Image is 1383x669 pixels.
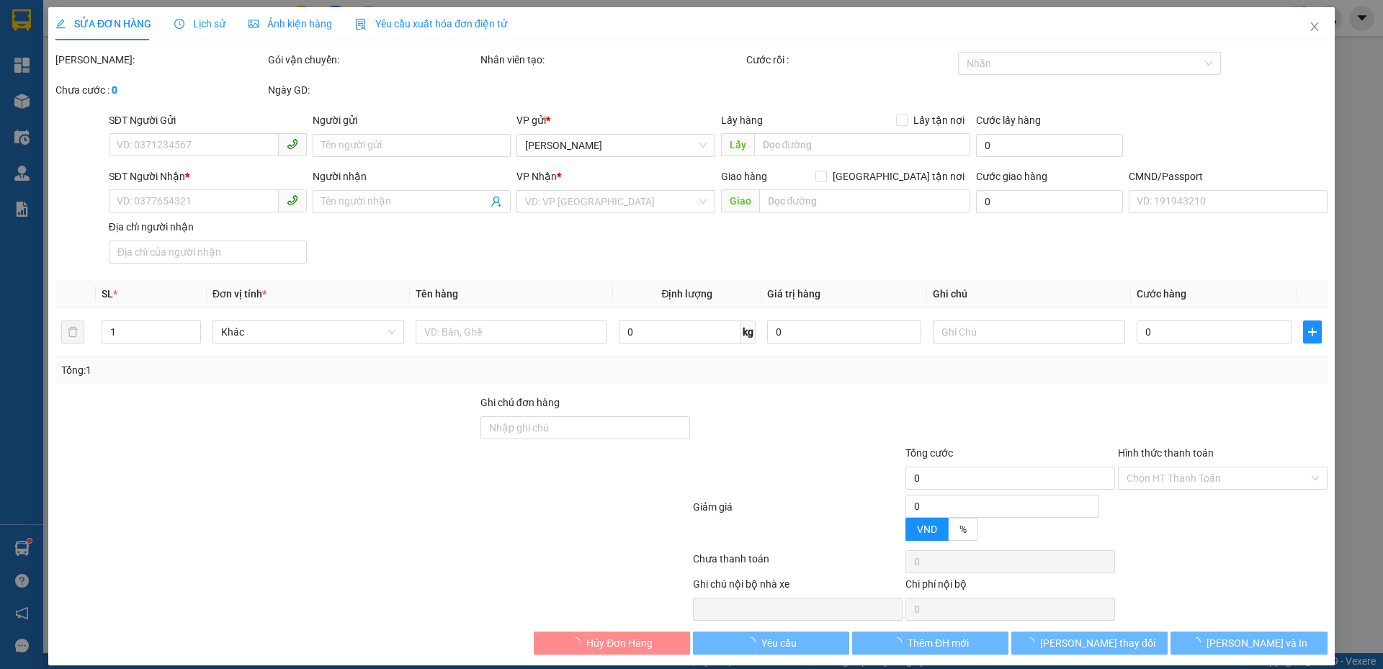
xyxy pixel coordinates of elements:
button: [PERSON_NAME] thay đổi [1011,632,1168,655]
label: Hình thức thanh toán [1118,447,1214,459]
span: loading [1191,637,1207,647]
div: Người gửi [313,112,511,128]
div: Chi phí nội bộ [905,576,1115,598]
span: Khác [221,321,395,343]
span: Lịch sử [174,18,225,30]
span: [GEOGRAPHIC_DATA] tận nơi [827,169,970,184]
label: Cước lấy hàng [976,115,1041,126]
div: Tổng: 1 [61,362,534,378]
button: delete [61,320,84,344]
span: Giá trị hàng [767,288,820,300]
div: [PERSON_NAME]: [55,52,265,68]
input: Ghi chú đơn hàng [480,416,690,439]
span: Yêu cầu xuất hóa đơn điện tử [355,18,507,30]
span: clock-circle [174,19,184,29]
span: Lấy hàng [721,115,763,126]
input: Cước giao hàng [976,190,1123,213]
span: Tên hàng [416,288,458,300]
span: loading [1024,637,1040,647]
button: Thêm ĐH mới [852,632,1008,655]
span: picture [249,19,259,29]
span: user-add [491,196,503,207]
input: Dọc đường [754,133,970,156]
span: Thêm ĐH mới [908,635,969,651]
span: Định lượng [662,288,713,300]
span: loading [892,637,908,647]
div: Cước rồi : [746,52,956,68]
div: Gói vận chuyển: [268,52,478,68]
span: phone [287,138,298,150]
input: Ghi Chú [934,320,1125,344]
th: Ghi chú [928,280,1131,308]
div: Ghi chú nội bộ nhà xe [693,576,903,598]
input: Dọc đường [759,189,970,212]
span: Hồ Chí Minh [526,135,707,156]
button: Yêu cầu [693,632,849,655]
span: Ảnh kiện hàng [249,18,332,30]
div: SĐT Người Nhận [109,169,307,184]
div: VP gửi [517,112,715,128]
button: Close [1294,7,1335,48]
div: Ngày GD: [268,82,478,98]
span: Yêu cầu [761,635,797,651]
div: CMND/Passport [1129,169,1327,184]
span: Hủy Đơn Hàng [586,635,653,651]
div: Chưa thanh toán [691,551,904,576]
span: kg [741,320,756,344]
span: Lấy [721,133,754,156]
span: Lấy tận nơi [908,112,970,128]
img: icon [355,19,367,30]
span: % [959,524,967,535]
div: SĐT Người Gửi [109,112,307,128]
span: loading [570,637,586,647]
span: SL [102,288,113,300]
span: SỬA ĐƠN HÀNG [55,18,151,30]
span: VND [917,524,937,535]
div: Người nhận [313,169,511,184]
span: Cước hàng [1137,288,1186,300]
span: VP Nhận [517,171,558,182]
span: plus [1304,326,1321,338]
div: Địa chỉ người nhận [109,219,307,235]
span: loading [746,637,761,647]
span: Giao hàng [721,171,767,182]
span: Tổng cước [905,447,953,459]
button: [PERSON_NAME] và In [1171,632,1328,655]
input: VD: Bàn, Ghế [416,320,607,344]
span: [PERSON_NAME] thay đổi [1040,635,1155,651]
div: Chưa cước : [55,82,265,98]
span: phone [287,194,298,206]
span: Giao [721,189,759,212]
span: [PERSON_NAME] và In [1207,635,1307,651]
div: Nhân viên tạo: [480,52,743,68]
b: 0 [112,84,117,96]
div: Giảm giá [691,499,904,547]
input: Cước lấy hàng [976,134,1123,157]
button: plus [1303,320,1322,344]
input: Địa chỉ của người nhận [109,241,307,264]
label: Cước giao hàng [976,171,1047,182]
button: Hủy Đơn Hàng [534,632,690,655]
span: close [1309,21,1320,32]
span: edit [55,19,66,29]
label: Ghi chú đơn hàng [480,397,560,408]
span: Đơn vị tính [212,288,267,300]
